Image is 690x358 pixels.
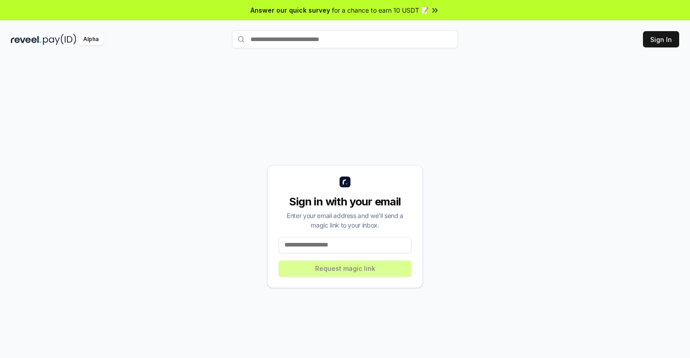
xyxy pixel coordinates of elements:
[78,34,104,45] div: Alpha
[11,34,41,45] img: reveel_dark
[279,211,411,230] div: Enter your email address and we’ll send a magic link to your inbox.
[340,177,350,187] img: logo_small
[332,5,429,15] span: for a chance to earn 10 USDT 📝
[279,195,411,209] div: Sign in with your email
[643,31,679,47] button: Sign In
[250,5,330,15] span: Answer our quick survey
[43,34,76,45] img: pay_id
